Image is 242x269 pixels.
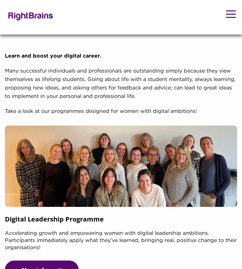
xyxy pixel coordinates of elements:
[5,54,101,59] strong: Learn and boost your digital career.
[5,69,235,99] span: Many successful individuals and professionals are outstanding simply because they view themselves...
[5,109,197,114] span: Take a look at our programmes designed for women with digital ambitions!
[5,230,237,260] p: Accelerating growth and empowering women with digital leadership ambitions. Participants immediat...
[5,215,237,230] a: Digital Leadership Programme
[6,11,53,20] img: Rightbrains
